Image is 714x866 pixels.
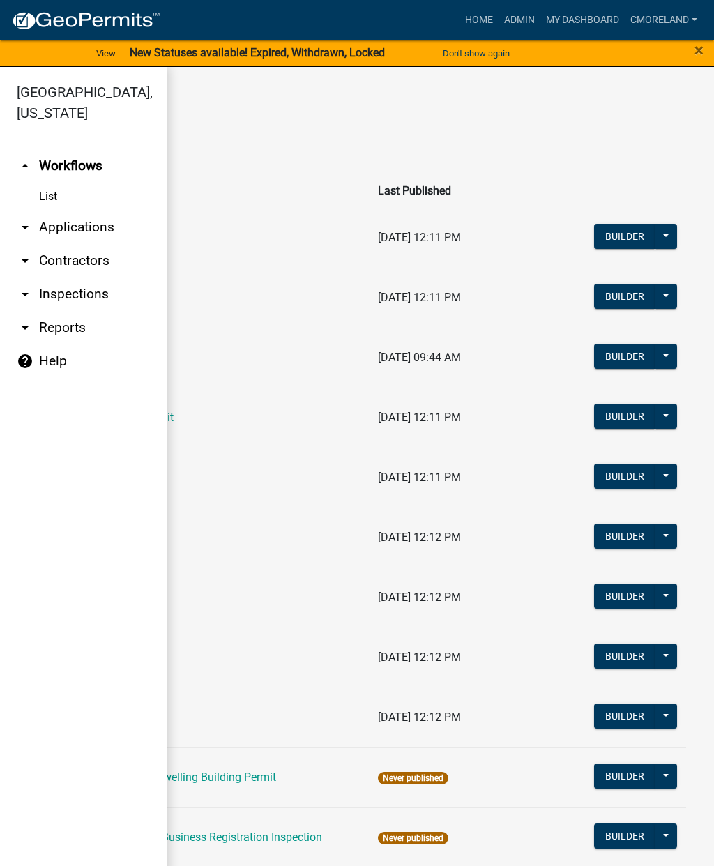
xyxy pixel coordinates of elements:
button: Close [694,42,704,59]
a: Home [459,7,499,33]
a: DRAFT - City of Eatonton Business Registration Inspection [36,830,322,844]
th: Last Published [370,174,572,208]
button: Builder [594,524,655,549]
a: My Dashboard [540,7,625,33]
i: help [17,353,33,370]
button: Builder [594,284,655,309]
span: [DATE] 12:12 PM [378,651,461,664]
span: × [694,40,704,60]
i: arrow_drop_down [17,286,33,303]
span: [DATE] 12:11 PM [378,471,461,484]
button: Builder [594,704,655,729]
span: [DATE] 12:11 PM [378,231,461,244]
span: [DATE] 12:12 PM [378,531,461,544]
span: [DATE] 12:12 PM [378,591,461,604]
i: arrow_drop_down [17,252,33,269]
strong: New Statuses available! Expired, Withdrawn, Locked [130,46,385,59]
span: [DATE] 12:11 PM [378,291,461,304]
button: Builder [594,644,655,669]
span: Never published [378,832,448,844]
button: Builder [594,823,655,849]
span: Never published [378,772,448,784]
a: cmoreland [625,7,703,33]
button: Builder [594,764,655,789]
button: Builder [594,584,655,609]
a: View [91,42,121,65]
i: arrow_drop_down [17,319,33,336]
button: Don't show again [437,42,515,65]
span: [DATE] 12:11 PM [378,411,461,424]
span: [DATE] 12:12 PM [378,711,461,724]
i: arrow_drop_down [17,219,33,236]
h3: Workflows [28,95,686,119]
a: Admin [499,7,540,33]
button: Builder [594,404,655,429]
span: [DATE] 09:44 AM [378,351,461,364]
th: Name [28,174,370,208]
button: Builder [594,464,655,489]
button: Builder [594,344,655,369]
button: Builder [594,224,655,249]
i: arrow_drop_up [17,158,33,174]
